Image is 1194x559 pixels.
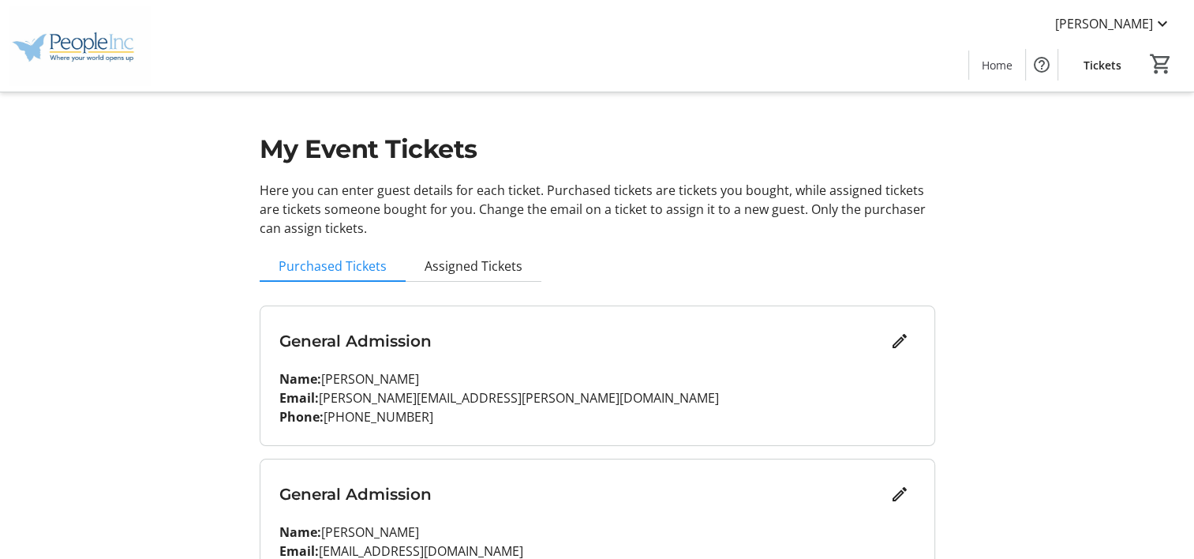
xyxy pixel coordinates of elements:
a: Home [969,51,1025,80]
img: People Inc.'s Logo [9,6,150,85]
span: Assigned Tickets [425,260,522,272]
strong: Email: [279,389,319,407]
h3: General Admission [279,482,884,506]
button: Help [1026,49,1057,81]
span: Tickets [1084,57,1121,73]
button: Cart [1147,50,1175,78]
button: Edit [884,325,915,357]
span: [PERSON_NAME] [1055,14,1153,33]
p: [PERSON_NAME] [279,370,915,388]
strong: Name: [279,370,321,388]
p: Here you can enter guest details for each ticket. Purchased tickets are tickets you bought, while... [260,181,935,238]
strong: Name: [279,523,321,541]
p: [PHONE_NUMBER] [279,407,915,426]
button: Edit [884,478,915,510]
button: [PERSON_NAME] [1042,11,1185,36]
span: Purchased Tickets [279,260,387,272]
a: Tickets [1071,51,1134,80]
p: [PERSON_NAME][EMAIL_ADDRESS][PERSON_NAME][DOMAIN_NAME] [279,388,915,407]
h3: General Admission [279,329,884,353]
span: Home [982,57,1012,73]
p: [PERSON_NAME] [279,523,915,542]
strong: Phone: [279,408,324,426]
h1: My Event Tickets [260,130,935,168]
